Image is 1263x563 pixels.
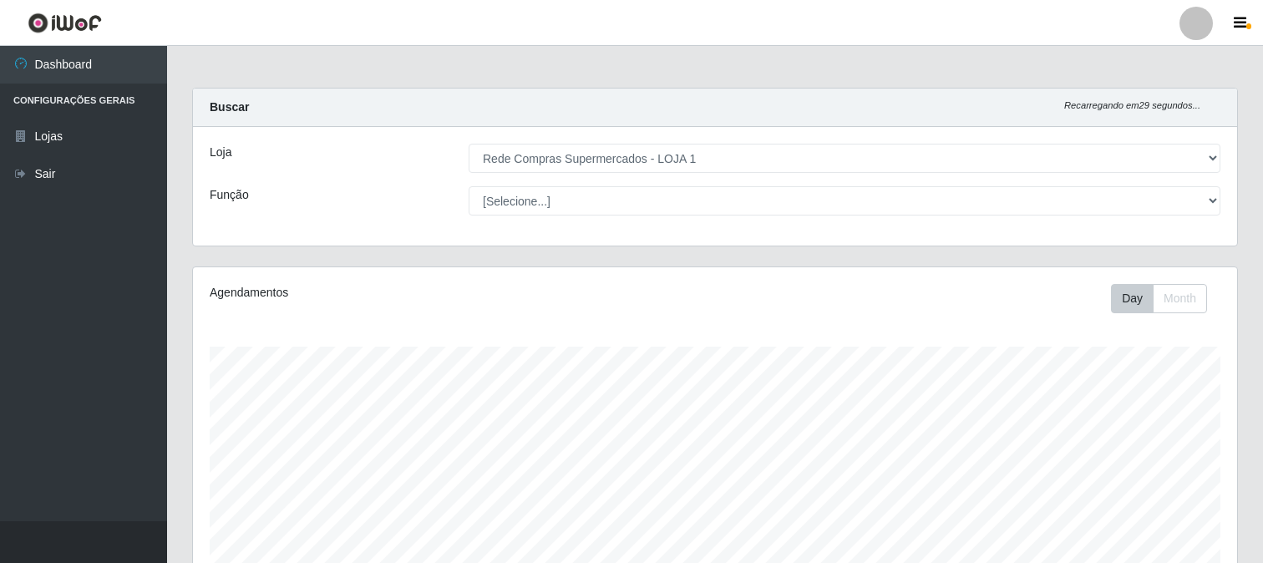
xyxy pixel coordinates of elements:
div: First group [1111,284,1207,313]
div: Toolbar with button groups [1111,284,1220,313]
img: CoreUI Logo [28,13,102,33]
button: Month [1153,284,1207,313]
label: Loja [210,144,231,161]
i: Recarregando em 29 segundos... [1064,100,1200,110]
button: Day [1111,284,1154,313]
label: Função [210,186,249,204]
strong: Buscar [210,100,249,114]
div: Agendamentos [210,284,616,302]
